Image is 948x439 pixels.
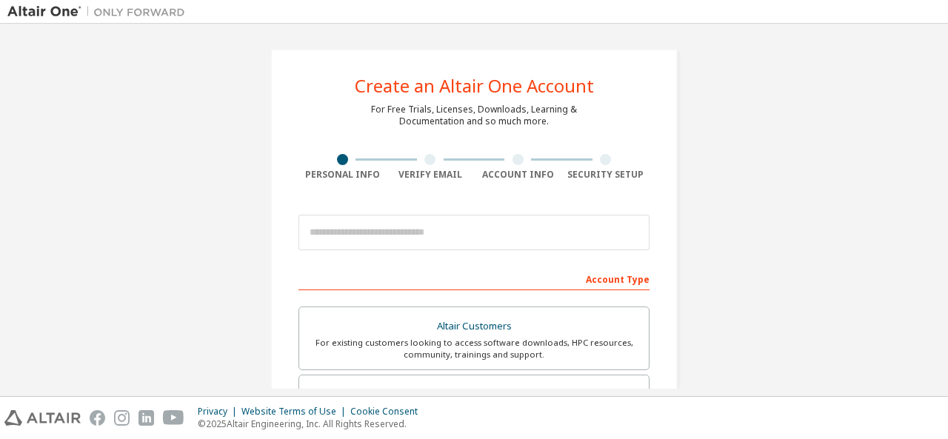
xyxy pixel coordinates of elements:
div: Account Info [474,169,562,181]
div: Personal Info [298,169,387,181]
div: Verify Email [387,169,475,181]
div: Create an Altair One Account [355,77,594,95]
div: Altair Customers [308,316,640,337]
div: For existing customers looking to access software downloads, HPC resources, community, trainings ... [308,337,640,361]
div: Cookie Consent [350,406,427,418]
img: instagram.svg [114,410,130,426]
div: For Free Trials, Licenses, Downloads, Learning & Documentation and so much more. [371,104,577,127]
div: Account Type [298,267,650,290]
div: Students [308,384,640,405]
img: facebook.svg [90,410,105,426]
img: linkedin.svg [138,410,154,426]
img: youtube.svg [163,410,184,426]
p: © 2025 Altair Engineering, Inc. All Rights Reserved. [198,418,427,430]
div: Security Setup [562,169,650,181]
img: Altair One [7,4,193,19]
img: altair_logo.svg [4,410,81,426]
div: Website Terms of Use [241,406,350,418]
div: Privacy [198,406,241,418]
